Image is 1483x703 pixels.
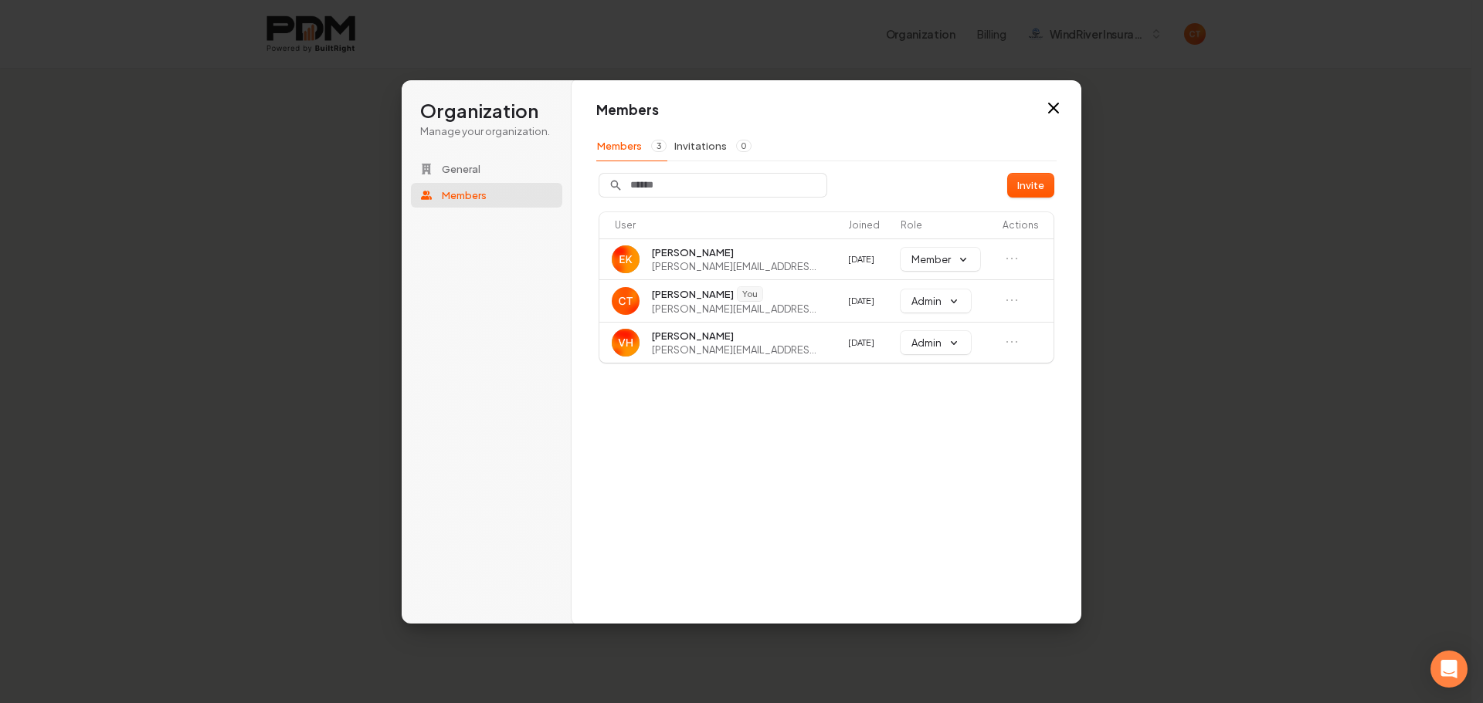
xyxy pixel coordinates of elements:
img: Charles Tea [612,287,640,315]
button: Invite [1008,174,1054,197]
span: [PERSON_NAME][EMAIL_ADDRESS][DOMAIN_NAME] [652,302,820,316]
span: 3 [651,140,667,152]
span: [PERSON_NAME] [652,245,734,259]
button: Admin [901,289,971,313]
th: User [599,212,842,238]
span: 0 [736,140,752,152]
button: Members [596,131,667,161]
th: Joined [842,212,894,238]
span: [PERSON_NAME][EMAIL_ADDRESS][DOMAIN_NAME] [652,259,820,273]
p: Manage your organization. [420,124,553,138]
img: Victor Hubbard [612,329,640,357]
span: General [442,162,480,176]
th: Role [894,212,996,238]
button: General [411,157,562,181]
button: Open menu [1003,333,1021,351]
button: Members [411,183,562,208]
h1: Organization [420,99,553,123]
input: Search [599,174,826,197]
h1: Members [596,101,1057,120]
span: [PERSON_NAME] [652,287,734,301]
span: [DATE] [848,337,874,347]
button: Admin [901,331,971,354]
span: [PERSON_NAME][EMAIL_ADDRESS][DOMAIN_NAME] [652,343,820,357]
span: [DATE] [848,254,874,264]
span: [PERSON_NAME] [652,329,734,343]
span: Members [442,188,487,202]
button: Open menu [1003,291,1021,309]
th: Actions [996,212,1054,238]
button: Invitations [674,131,752,161]
button: Member [901,248,980,271]
span: [DATE] [848,296,874,306]
span: You [738,287,762,301]
button: Open menu [1003,249,1021,268]
img: Elliot Kirk [612,245,640,273]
